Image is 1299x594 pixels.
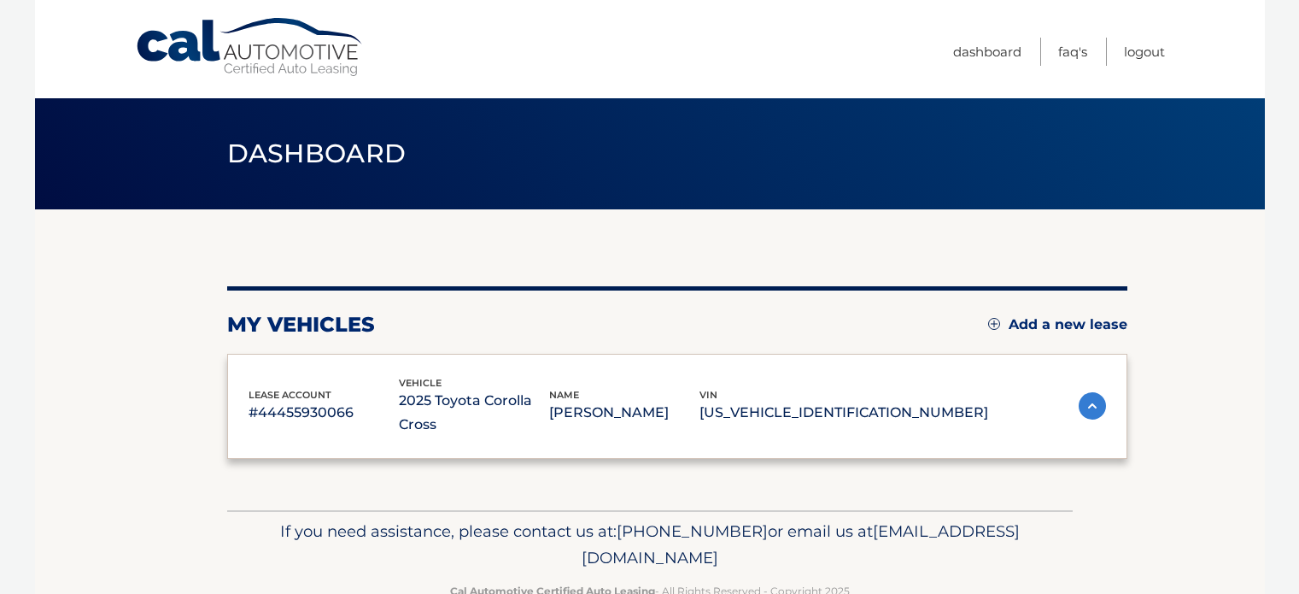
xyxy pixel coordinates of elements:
[249,389,331,401] span: lease account
[399,389,549,437] p: 2025 Toyota Corolla Cross
[1124,38,1165,66] a: Logout
[953,38,1021,66] a: Dashboard
[988,318,1000,330] img: add.svg
[617,521,768,541] span: [PHONE_NUMBER]
[399,377,442,389] span: vehicle
[1058,38,1087,66] a: FAQ's
[699,401,988,425] p: [US_VEHICLE_IDENTIFICATION_NUMBER]
[549,401,699,425] p: [PERSON_NAME]
[1079,392,1106,420] img: accordion-active.svg
[699,389,717,401] span: vin
[988,316,1127,333] a: Add a new lease
[549,389,579,401] span: name
[238,518,1062,573] p: If you need assistance, please contact us at: or email us at
[227,138,407,169] span: Dashboard
[249,401,399,425] p: #44455930066
[227,312,375,338] h2: my vehicles
[135,17,366,78] a: Cal Automotive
